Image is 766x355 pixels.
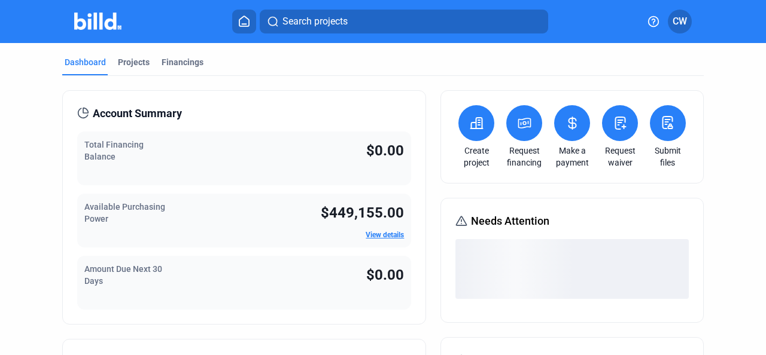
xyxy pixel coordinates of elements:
[471,213,549,229] span: Needs Attention
[162,56,203,68] div: Financings
[260,10,548,33] button: Search projects
[455,145,497,169] a: Create project
[65,56,106,68] div: Dashboard
[84,264,162,286] span: Amount Due Next 30 Days
[74,13,121,30] img: Billd Company Logo
[282,14,348,29] span: Search projects
[366,142,404,159] span: $0.00
[84,140,144,161] span: Total Financing Balance
[668,10,692,33] button: CW
[599,145,641,169] a: Request waiver
[673,14,687,29] span: CW
[366,231,404,239] a: View details
[321,204,404,221] span: $449,155.00
[84,202,165,224] span: Available Purchasing Power
[366,267,404,283] span: $0.00
[503,145,545,169] a: Request financing
[118,56,150,68] div: Projects
[455,239,689,299] div: loading
[551,145,593,169] a: Make a payment
[93,105,182,122] span: Account Summary
[647,145,689,169] a: Submit files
